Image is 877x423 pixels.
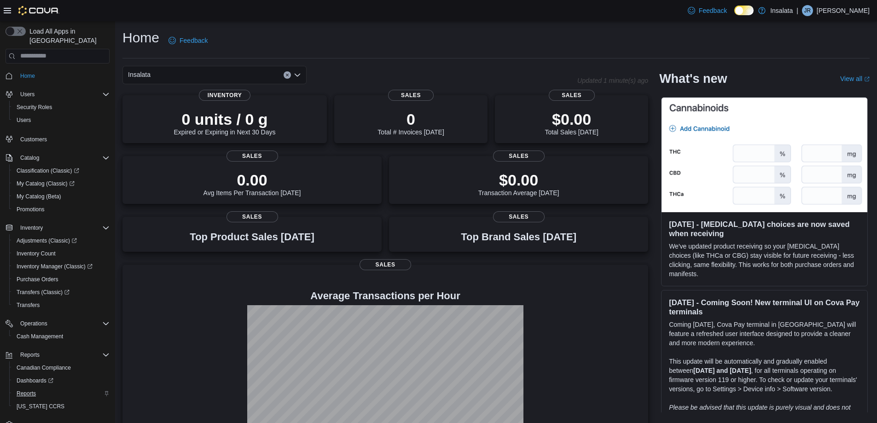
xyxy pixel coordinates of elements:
h3: [DATE] - [MEDICAL_DATA] choices are now saved when receiving [669,220,860,238]
span: Insalata [128,69,151,80]
button: Security Roles [9,101,113,114]
span: Feedback [180,36,208,45]
span: Transfers (Classic) [13,287,110,298]
button: Reports [9,387,113,400]
em: Please be advised that this update is purely visual and does not impact payment functionality. [669,404,851,420]
button: Home [2,69,113,82]
button: Promotions [9,203,113,216]
a: Transfers [13,300,43,311]
a: Canadian Compliance [13,362,75,373]
h3: [DATE] - Coming Soon! New terminal UI on Cova Pay terminals [669,298,860,316]
button: Catalog [2,151,113,164]
a: Dashboards [13,375,57,386]
span: Inventory [20,224,43,232]
button: Cash Management [9,330,113,343]
a: My Catalog (Classic) [13,178,78,189]
p: [PERSON_NAME] [817,5,870,16]
span: Washington CCRS [13,401,110,412]
a: Feedback [165,31,211,50]
a: Classification (Classic) [13,165,83,176]
span: Canadian Compliance [13,362,110,373]
span: Promotions [13,204,110,215]
p: This update will be automatically and gradually enabled between , for all terminals operating on ... [669,357,860,394]
span: Transfers [17,301,40,309]
button: Reports [2,348,113,361]
span: Reports [13,388,110,399]
a: My Catalog (Classic) [9,177,113,190]
span: Catalog [17,152,110,163]
span: Transfers (Classic) [17,289,70,296]
span: Operations [20,320,47,327]
p: Updated 1 minute(s) ago [577,77,648,84]
a: Dashboards [9,374,113,387]
h3: Top Product Sales [DATE] [190,232,314,243]
svg: External link [864,76,870,82]
span: Sales [388,90,434,101]
button: Inventory [17,222,46,233]
span: Reports [17,349,110,360]
div: Total # Invoices [DATE] [378,110,444,136]
button: [US_STATE] CCRS [9,400,113,413]
span: Inventory [199,90,250,101]
h1: Home [122,29,159,47]
p: Insalata [770,5,793,16]
p: $0.00 [478,171,559,189]
span: Inventory Count [13,248,110,259]
h2: What's new [659,71,727,86]
a: My Catalog (Beta) [13,191,65,202]
span: Classification (Classic) [17,167,79,174]
p: $0.00 [545,110,598,128]
span: Purchase Orders [17,276,58,283]
button: Reports [17,349,43,360]
h3: Top Brand Sales [DATE] [461,232,576,243]
button: Open list of options [294,71,301,79]
div: Avg Items Per Transaction [DATE] [203,171,301,197]
span: Dark Mode [734,15,735,16]
span: Users [13,115,110,126]
a: Classification (Classic) [9,164,113,177]
span: Inventory Manager (Classic) [17,263,93,270]
span: Sales [360,259,411,270]
span: Feedback [699,6,727,15]
div: Total Sales [DATE] [545,110,598,136]
button: Canadian Compliance [9,361,113,374]
a: Promotions [13,204,48,215]
span: Users [20,91,35,98]
span: Cash Management [17,333,63,340]
div: Transaction Average [DATE] [478,171,559,197]
span: Catalog [20,154,39,162]
span: Customers [20,136,47,143]
button: Catalog [17,152,43,163]
span: Inventory Count [17,250,56,257]
span: Adjustments (Classic) [17,237,77,244]
span: Users [17,89,110,100]
a: Inventory Manager (Classic) [13,261,96,272]
span: Purchase Orders [13,274,110,285]
span: Security Roles [17,104,52,111]
p: 0 [378,110,444,128]
strong: [DATE] and [DATE] [693,367,751,374]
div: Expired or Expiring in Next 30 Days [174,110,276,136]
span: Adjustments (Classic) [13,235,110,246]
p: 0 units / 0 g [174,110,276,128]
span: My Catalog (Classic) [17,180,75,187]
button: Operations [17,318,51,329]
span: My Catalog (Classic) [13,178,110,189]
span: [US_STATE] CCRS [17,403,64,410]
span: Home [20,72,35,80]
span: Inventory [17,222,110,233]
a: Transfers (Classic) [9,286,113,299]
span: Transfers [13,300,110,311]
p: We've updated product receiving so your [MEDICAL_DATA] choices (like THCa or CBG) stay visible fo... [669,242,860,278]
a: Adjustments (Classic) [9,234,113,247]
a: Adjustments (Classic) [13,235,81,246]
h4: Average Transactions per Hour [130,290,641,301]
span: Users [17,116,31,124]
span: Sales [227,151,278,162]
span: Sales [493,151,545,162]
a: Customers [17,134,51,145]
span: Operations [17,318,110,329]
span: Promotions [17,206,45,213]
span: Dashboards [17,377,53,384]
span: Sales [227,211,278,222]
